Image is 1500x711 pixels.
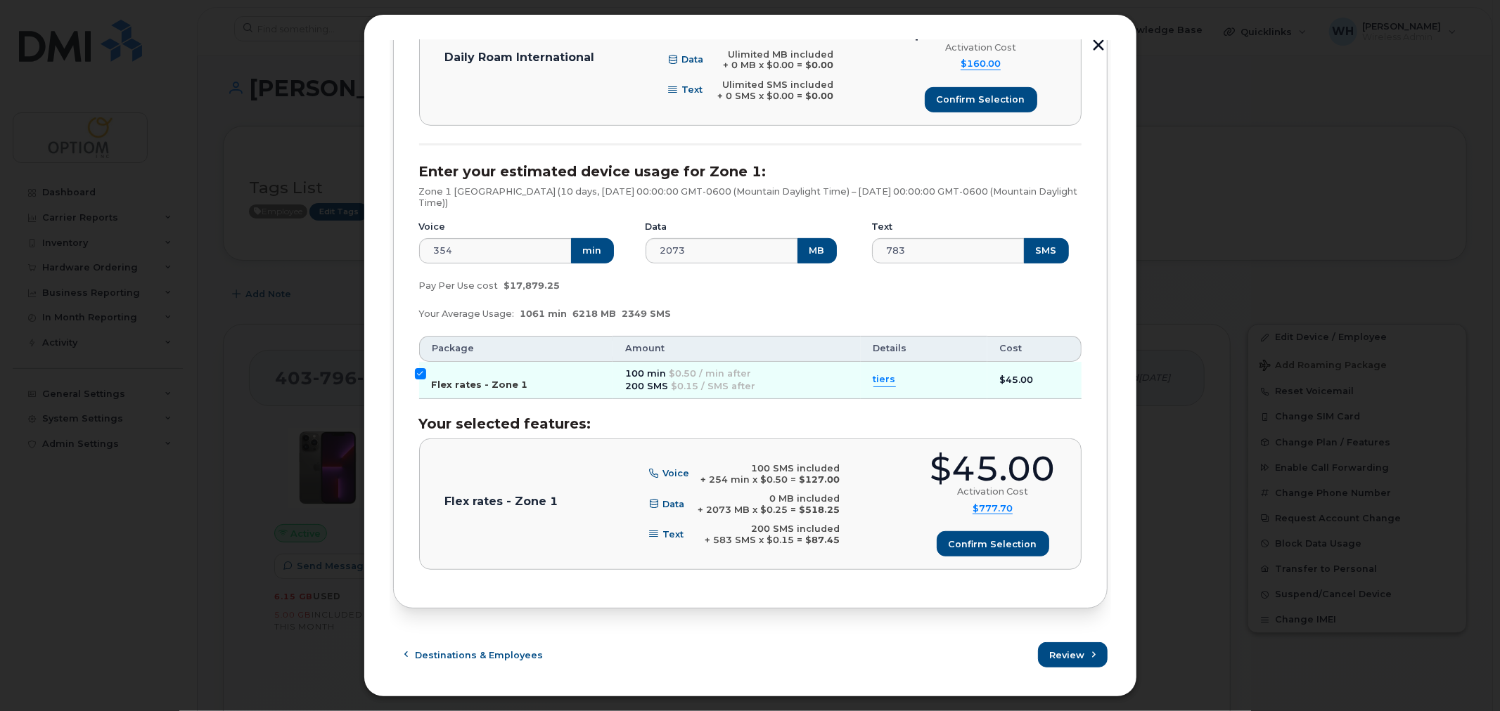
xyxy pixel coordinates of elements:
[799,474,840,485] b: $127.00
[625,381,668,391] span: 200 SMS
[717,79,833,91] div: Ulimited SMS included
[767,91,802,101] span: $0.00 =
[419,164,1082,179] h3: Enter your estimated device usage for Zone 1:
[705,523,840,535] div: 200 SMS included
[937,531,1049,556] button: Confirm selection
[930,452,1056,486] div: $45.00
[571,238,614,263] button: min
[805,91,833,101] b: $0.00
[723,60,764,70] span: + 0 MB x
[698,504,757,515] span: + 2073 MB x
[925,87,1037,112] button: Confirm selection
[700,463,840,474] div: 100 SMS included
[767,535,802,545] span: $0.15 =
[873,373,896,386] summary: tiers
[949,537,1037,551] span: Confirm selection
[1050,648,1085,662] span: Review
[760,504,796,515] span: $0.25 =
[613,336,860,361] th: Amount
[987,362,1082,400] td: $45.00
[906,8,1056,42] div: $160.00
[520,308,568,319] span: 1061 min
[445,52,595,63] p: Daily Roam International
[805,60,833,70] b: $0.00
[1038,642,1108,667] button: Review
[797,238,837,263] button: MB
[705,535,764,545] span: + 583 SMS x
[445,496,558,507] p: Flex rates - Zone 1
[419,186,1082,208] p: Zone 1 [GEOGRAPHIC_DATA] (10 days, [DATE] 00:00:00 GMT-0600 (Mountain Daylight Time) – [DATE] 00:...
[861,336,987,361] th: Details
[415,648,543,662] span: Destinations & Employees
[504,280,560,291] span: $17,879.25
[760,474,796,485] span: $0.50 =
[973,503,1013,515] summary: $777.70
[393,642,556,667] button: Destinations & Employees
[957,486,1028,497] div: Activation Cost
[671,381,755,391] span: $0.15 / SMS after
[700,474,757,485] span: + 254 min x
[646,221,667,233] label: Data
[767,60,802,70] span: $0.00 =
[419,221,446,233] label: Voice
[419,308,515,319] span: Your Average Usage:
[872,221,893,233] label: Text
[799,504,840,515] b: $518.25
[419,280,499,291] span: Pay Per Use cost
[415,368,426,379] input: Flex rates - Zone 1
[573,308,617,319] span: 6218 MB
[669,368,751,379] span: $0.50 / min after
[937,93,1025,106] span: Confirm selection
[987,336,1082,361] th: Cost
[625,368,666,379] span: 100 min
[432,379,528,390] span: Flex rates - Zone 1
[698,493,840,504] div: 0 MB included
[419,416,1082,431] h3: Your selected features:
[622,308,672,319] span: 2349 SMS
[945,42,1016,53] div: Activation Cost
[681,85,703,96] span: Text
[662,499,684,509] span: Data
[1024,238,1069,263] button: SMS
[662,469,689,479] span: Voice
[662,529,684,540] span: Text
[961,58,1001,70] summary: $160.00
[681,55,703,65] span: Data
[723,49,833,60] div: Ulimited MB included
[805,535,840,545] b: $87.45
[717,91,764,101] span: + 0 SMS x
[419,336,613,361] th: Package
